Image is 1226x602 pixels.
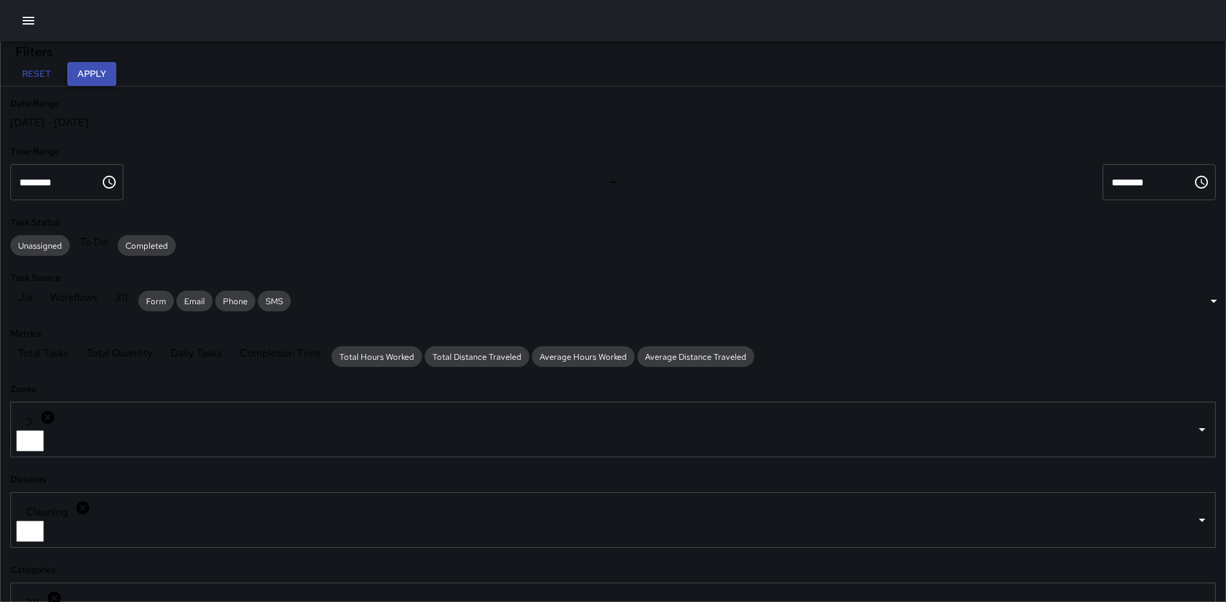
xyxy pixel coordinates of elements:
[1189,169,1214,195] button: Choose time, selected time is 11:59 PM
[79,346,160,360] span: Total Quantity
[18,500,1172,519] div: Cleaning
[176,296,213,307] span: Email
[118,235,176,256] div: Completed
[138,296,174,307] span: Form
[118,240,176,251] span: Completed
[532,351,635,362] span: Average Hours Worked
[163,346,229,360] span: Daily Tasks
[72,235,115,256] div: To Do
[10,216,1216,230] h6: Task Status
[637,346,754,367] div: Average Distance Traveled
[10,145,1216,159] h6: Time Range
[107,291,136,304] span: 311
[215,291,255,311] div: Phone
[10,563,1216,577] h6: Categories
[1193,511,1211,529] button: Open
[43,291,105,311] div: Workflows
[79,346,160,367] div: Total Quantity
[10,291,40,304] span: Jia
[10,473,1216,487] h6: Divisions
[96,169,122,195] button: Choose time, selected time is 12:00 AM
[332,351,422,362] span: Total Hours Worked
[16,62,57,86] button: Reset
[637,351,754,362] span: Average Distance Traveled
[532,346,635,367] div: Average Hours Worked
[10,271,1216,285] h6: Task Source
[18,410,1172,428] div: 3
[72,235,115,249] span: To Do
[16,41,1210,62] h6: Filters
[10,235,70,256] div: Unassigned
[215,296,255,307] span: Phone
[18,505,75,519] span: Cleaning
[10,291,40,311] div: Jia
[10,116,1216,129] div: [DATE] - [DATE]
[232,346,329,360] span: Completion Time
[425,351,529,362] span: Total Distance Traveled
[176,291,213,311] div: Email
[107,291,136,311] div: 311
[332,346,422,367] div: Total Hours Worked
[232,346,329,367] div: Completion Time
[10,382,1216,397] h6: Zones
[10,327,1216,341] h6: Metrics
[10,346,76,360] span: Total Tasks
[258,291,291,311] div: SMS
[10,240,70,251] span: Unassigned
[138,291,174,311] div: Form
[43,291,105,304] span: Workflows
[1193,420,1211,439] button: Open
[163,346,229,367] div: Daily Tasks
[258,296,291,307] span: SMS
[18,415,40,428] span: 3
[425,346,529,367] div: Total Distance Traveled
[67,62,116,86] button: Apply
[10,346,76,367] div: Total Tasks
[10,97,1216,111] h6: Date Range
